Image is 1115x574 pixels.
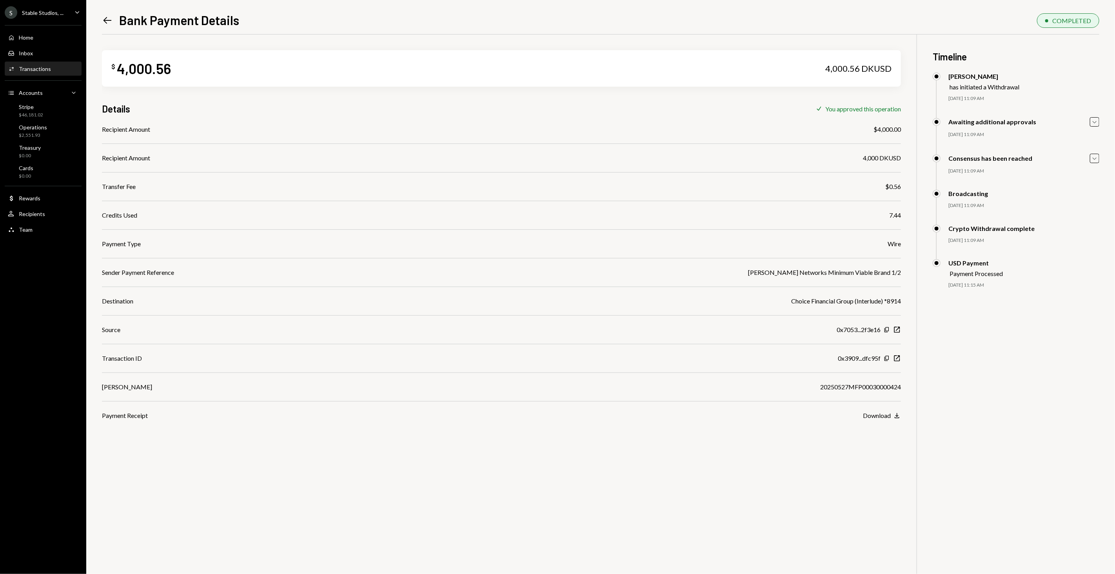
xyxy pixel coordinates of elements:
div: Recipient Amount [102,153,150,163]
div: $0.00 [19,153,41,159]
div: You approved this operation [825,105,901,113]
a: Operations$2,551.93 [5,122,82,140]
div: Credits Used [102,211,137,220]
div: Awaiting additional approvals [948,118,1036,125]
div: Broadcasting [948,190,988,197]
div: [PERSON_NAME] [948,73,1019,80]
h3: Timeline [933,50,1099,63]
a: Recipients [5,207,82,221]
div: $4,000.00 [873,125,901,134]
div: [DATE] 11:09 AM [948,131,1099,138]
div: Recipients [19,211,45,217]
h1: Bank Payment Details [119,12,239,28]
div: 4,000.56 [117,60,171,77]
a: Cards$0.00 [5,162,82,181]
div: Accounts [19,89,43,96]
div: Download [863,412,891,419]
div: Transactions [19,65,51,72]
div: Payment Type [102,239,141,249]
a: Home [5,30,82,44]
div: $ [111,63,115,71]
div: S [5,6,17,19]
a: Treasury$0.00 [5,142,82,161]
div: Rewards [19,195,40,202]
div: $2,551.93 [19,132,47,139]
div: 4,000 DKUSD [863,153,901,163]
div: USD Payment [948,259,1003,267]
div: Stripe [19,104,43,110]
div: 0x3909...dfc95f [838,354,881,363]
div: Recipient Amount [102,125,150,134]
div: Stable Studios, ... [22,9,64,16]
div: Crypto Withdrawal complete [948,225,1035,232]
div: $0.56 [885,182,901,191]
div: Wire [888,239,901,249]
div: Cards [19,165,33,171]
button: Download [863,412,901,420]
div: [DATE] 11:09 AM [948,237,1099,244]
div: [PERSON_NAME] Networks Minimum Viable Brand 1/2 [748,268,901,277]
div: Payment Receipt [102,411,148,420]
div: [DATE] 11:09 AM [948,95,1099,102]
div: Inbox [19,50,33,56]
div: Choice Financial Group (Interlude) *8914 [791,296,901,306]
div: COMPLETED [1052,17,1091,24]
a: Transactions [5,62,82,76]
a: Team [5,222,82,236]
div: Operations [19,124,47,131]
a: Inbox [5,46,82,60]
div: Destination [102,296,133,306]
div: Home [19,34,33,41]
div: Source [102,325,120,334]
div: [PERSON_NAME] [102,382,152,392]
div: Treasury [19,144,41,151]
a: Rewards [5,191,82,205]
div: [DATE] 11:15 AM [948,282,1099,289]
a: Stripe$46,181.02 [5,101,82,120]
div: Transaction ID [102,354,142,363]
div: 4,000.56 DKUSD [825,63,892,74]
div: [DATE] 11:09 AM [948,202,1099,209]
h3: Details [102,102,130,115]
div: has initiated a Withdrawal [950,83,1019,91]
div: Team [19,226,33,233]
a: Accounts [5,85,82,100]
div: Transfer Fee [102,182,136,191]
div: 7.44 [889,211,901,220]
div: Sender Payment Reference [102,268,174,277]
div: $46,181.02 [19,112,43,118]
div: Payment Processed [950,270,1003,277]
div: 20250527MFP00030000424 [820,382,901,392]
div: [DATE] 11:09 AM [948,168,1099,174]
div: $0.00 [19,173,33,180]
div: Consensus has been reached [948,154,1032,162]
div: 0x7053...2f3e16 [837,325,881,334]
